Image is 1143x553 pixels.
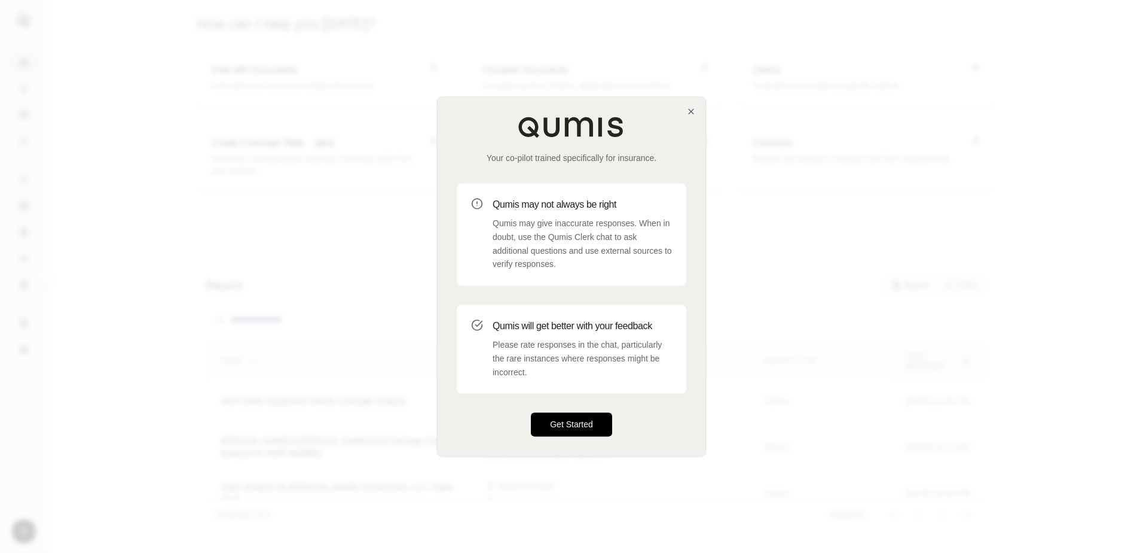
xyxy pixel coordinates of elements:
p: Your co-pilot trained specifically for insurance. [457,152,686,164]
p: Please rate responses in the chat, particularly the rare instances where responses might be incor... [493,338,672,379]
button: Get Started [531,413,612,437]
img: Qumis Logo [518,116,625,138]
p: Qumis may give inaccurate responses. When in doubt, use the Qumis Clerk chat to ask additional qu... [493,217,672,271]
h3: Qumis will get better with your feedback [493,319,672,333]
h3: Qumis may not always be right [493,197,672,212]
